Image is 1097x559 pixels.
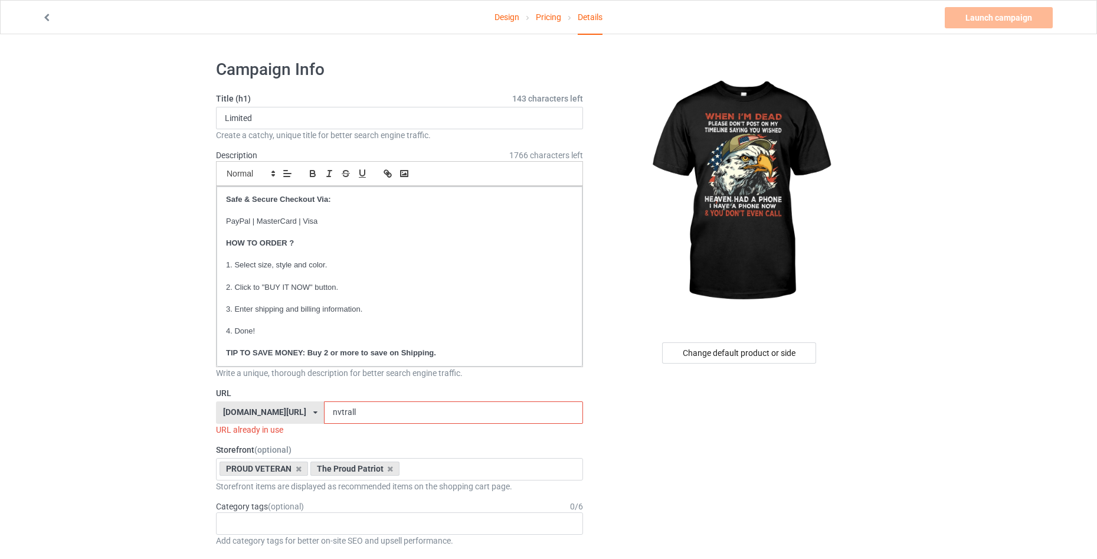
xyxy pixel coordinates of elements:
[268,502,304,511] span: (optional)
[578,1,602,35] div: Details
[216,367,583,379] div: Write a unique, thorough description for better search engine traffic.
[216,501,304,512] label: Category tags
[226,304,573,315] p: 3. Enter shipping and billing information.
[216,93,583,104] label: Title (h1)
[662,342,816,364] div: Change default product or side
[226,216,573,227] p: PayPal | MasterCard | Visa
[536,1,561,34] a: Pricing
[226,282,573,293] p: 2. Click to "BUY IT NOW" button.
[226,326,573,337] p: 4. Done!
[223,408,306,416] div: [DOMAIN_NAME][URL]
[226,195,331,204] strong: Safe & Secure Checkout Via:
[220,462,308,476] div: PROUD VETERAN
[216,129,583,141] div: Create a catchy, unique title for better search engine traffic.
[226,260,573,271] p: 1. Select size, style and color.
[512,93,583,104] span: 143 characters left
[216,480,583,492] div: Storefront items are displayed as recommended items on the shopping cart page.
[216,535,583,547] div: Add category tags for better on-site SEO and upsell performance.
[226,238,294,247] strong: HOW TO ORDER ?
[509,149,583,161] span: 1766 characters left
[216,424,583,436] div: URL already in use
[570,501,583,512] div: 0 / 6
[216,444,583,456] label: Storefront
[226,348,436,357] strong: TIP TO SAVE MONEY: Buy 2 or more to save on Shipping.
[310,462,400,476] div: The Proud Patriot
[216,151,257,160] label: Description
[216,59,583,80] h1: Campaign Info
[216,387,583,399] label: URL
[495,1,519,34] a: Design
[254,445,292,455] span: (optional)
